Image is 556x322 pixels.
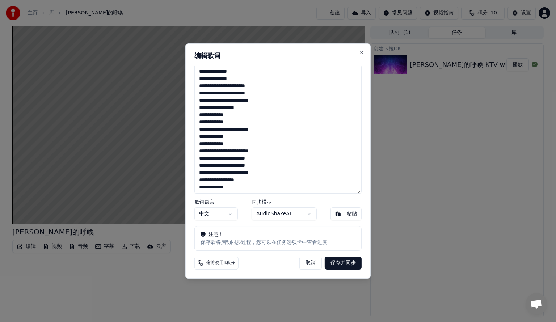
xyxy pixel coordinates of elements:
button: 粘贴 [330,207,362,220]
button: 取消 [299,257,322,270]
label: 歌词语言 [194,199,238,204]
div: 保存后将启动同步过程，您可以在任务选项卡中查看进度 [201,239,355,246]
div: 注意！ [201,231,355,238]
span: 这将使用3积分 [206,260,235,266]
h2: 编辑歌词 [194,52,362,59]
button: 保存并同步 [325,257,362,270]
div: 粘贴 [347,210,357,217]
label: 同步模型 [252,199,317,204]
